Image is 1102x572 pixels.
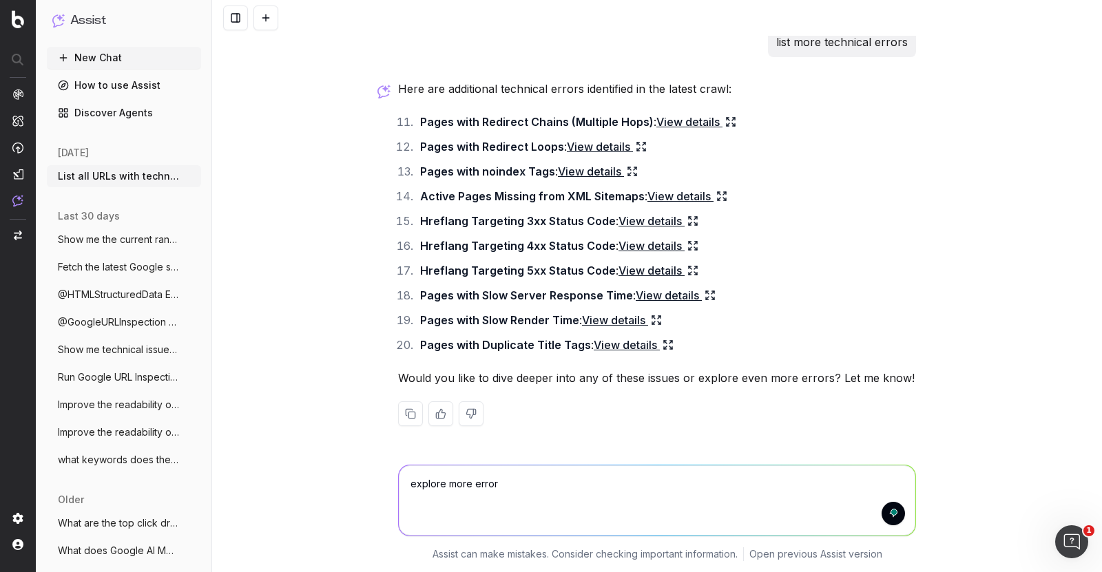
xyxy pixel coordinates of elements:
span: Show me technical issues with this page: [58,343,179,357]
span: 1 [1083,525,1094,536]
a: View details [582,310,662,330]
h1: Assist [70,11,106,30]
p: Here are additional technical errors identified in the latest crawl: [398,79,916,98]
button: What are the top click driving keywords [47,512,201,534]
strong: Pages with Slow Server Response Time [420,288,633,302]
li: : [416,137,916,156]
strong: Hreflang Targeting 3xx Status Code [420,214,616,228]
a: View details [618,211,698,231]
button: Improve the readability of [URL] [47,421,201,443]
span: older [58,493,84,507]
span: Improve the readability of [URL] [58,425,179,439]
strong: Pages with Redirect Loops [420,140,564,153]
li: : [416,335,916,354]
img: Botify logo [12,10,24,28]
a: View details [636,286,716,305]
a: View details [656,112,736,131]
strong: Pages with Duplicate Title Tags [420,338,591,352]
a: Open previous Assist version [749,547,882,561]
span: Fetch the latest Google search results f [58,260,179,274]
a: How to use Assist [47,74,201,96]
p: Assist can make mistakes. Consider checking important information. [433,547,738,561]
span: Show me the current rankings for https:/ [58,233,179,246]
img: Assist [12,195,23,206]
p: list more technical errors [776,32,908,52]
li: : [416,236,916,255]
a: View details [647,187,727,206]
button: Run Google URL Inspection for [URL] [47,366,201,388]
button: what keywords does the following page ra [47,449,201,471]
span: What does Google AI Mode say about 'clon [58,544,179,558]
span: Run Google URL Inspection for [URL] [58,370,179,384]
span: [DATE] [58,146,89,160]
span: @GoogleURLInspection Run Google URL Insp [58,315,179,329]
button: New Chat [47,47,201,69]
a: View details [567,137,647,156]
span: @HTMLStructuredData Extract the structur [58,288,179,301]
p: Would you like to dive deeper into any of these issues or explore even more errors? Let me know! [398,368,916,388]
li: : [416,162,916,181]
button: What does Google AI Mode say about 'clon [47,540,201,562]
strong: Active Pages Missing from XML Sitemaps [420,189,645,203]
li: : [416,286,916,305]
span: what keywords does the following page ra [58,453,179,467]
iframe: Intercom live chat [1055,525,1088,558]
img: Switch project [14,231,22,240]
button: Fetch the latest Google search results f [47,256,201,278]
li: : [416,187,916,206]
img: Analytics [12,89,23,100]
span: last 30 days [58,209,120,223]
button: @HTMLStructuredData Extract the structur [47,284,201,306]
li: : [416,211,916,231]
a: View details [558,162,638,181]
a: View details [618,261,698,280]
img: Intelligence [12,115,23,127]
a: Discover Agents [47,102,201,124]
span: List all URLs with technical errors from [58,169,179,183]
img: My account [12,539,23,550]
a: View details [594,335,674,354]
span: Improve the readability of Designing a T [58,398,179,412]
button: Improve the readability of Designing a T [47,394,201,416]
strong: Hreflang Targeting 4xx Status Code [420,239,616,253]
img: Activation [12,142,23,153]
img: Assist [52,14,65,27]
img: Botify assist logo [377,85,391,98]
a: View details [618,236,698,255]
button: Assist [52,11,196,30]
textarea: To enrich screen reader interactions, please activate Accessibility in Grammarly extension settings [399,465,915,536]
strong: Pages with Slow Render Time [420,313,579,327]
img: Setting [12,513,23,524]
li: : [416,112,916,131]
button: Show me technical issues with this page: [47,339,201,361]
strong: Pages with Redirect Chains (Multiple Hops) [420,115,654,129]
strong: Pages with noindex Tags [420,165,555,178]
button: Show me the current rankings for https:/ [47,229,201,251]
li: : [416,310,916,330]
button: List all URLs with technical errors from [47,165,201,187]
li: : [416,261,916,280]
strong: Hreflang Targeting 5xx Status Code [420,264,616,277]
button: @GoogleURLInspection Run Google URL Insp [47,311,201,333]
img: Studio [12,169,23,180]
span: What are the top click driving keywords [58,516,179,530]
